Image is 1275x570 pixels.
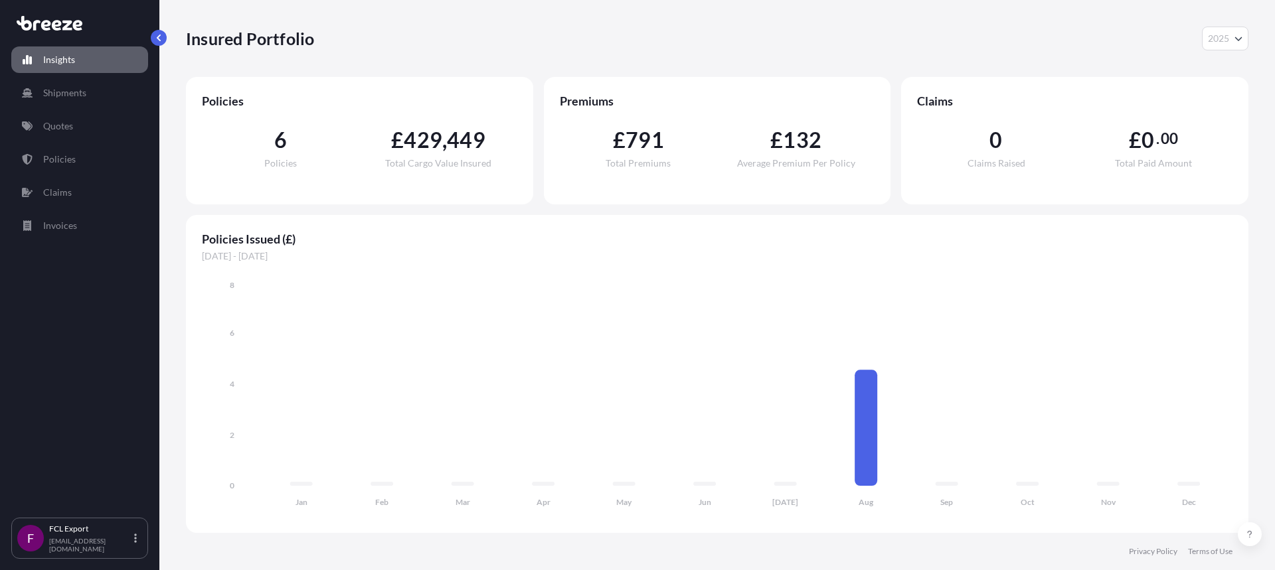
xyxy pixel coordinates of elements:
[43,186,72,199] p: Claims
[1156,133,1159,144] span: .
[230,480,234,490] tspan: 0
[230,328,234,338] tspan: 6
[296,497,307,507] tspan: Jan
[783,129,821,151] span: 132
[1182,497,1196,507] tspan: Dec
[11,212,148,239] a: Invoices
[49,524,131,534] p: FCL Export
[772,497,798,507] tspan: [DATE]
[186,28,314,49] p: Insured Portfolio
[202,231,1232,247] span: Policies Issued (£)
[447,129,485,151] span: 449
[770,129,783,151] span: £
[456,497,470,507] tspan: Mar
[49,537,131,553] p: [EMAIL_ADDRESS][DOMAIN_NAME]
[1142,129,1154,151] span: 0
[11,113,148,139] a: Quotes
[1202,27,1248,50] button: Year Selector
[626,129,664,151] span: 791
[391,129,404,151] span: £
[385,159,491,168] span: Total Cargo Value Insured
[1188,546,1232,557] a: Terms of Use
[230,379,234,389] tspan: 4
[699,497,711,507] tspan: Jun
[1101,497,1116,507] tspan: Nov
[43,53,75,66] p: Insights
[940,497,953,507] tspan: Sep
[537,497,551,507] tspan: Apr
[274,129,287,151] span: 6
[616,497,632,507] tspan: May
[560,93,875,109] span: Premiums
[11,179,148,206] a: Claims
[1129,129,1142,151] span: £
[442,129,447,151] span: ,
[404,129,442,151] span: 429
[27,532,34,545] span: F
[11,80,148,106] a: Shipments
[202,93,517,109] span: Policies
[43,119,73,133] p: Quotes
[968,159,1025,168] span: Claims Raised
[202,249,1232,263] span: [DATE] - [DATE]
[230,430,234,440] tspan: 2
[43,153,76,166] p: Policies
[43,86,86,100] p: Shipments
[11,146,148,173] a: Policies
[1115,159,1192,168] span: Total Paid Amount
[859,497,874,507] tspan: Aug
[737,159,855,168] span: Average Premium Per Policy
[606,159,671,168] span: Total Premiums
[11,46,148,73] a: Insights
[230,280,234,290] tspan: 8
[989,129,1002,151] span: 0
[1021,497,1035,507] tspan: Oct
[1161,133,1178,144] span: 00
[264,159,297,168] span: Policies
[613,129,626,151] span: £
[917,93,1232,109] span: Claims
[43,219,77,232] p: Invoices
[1208,32,1229,45] span: 2025
[375,497,388,507] tspan: Feb
[1129,546,1177,557] a: Privacy Policy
